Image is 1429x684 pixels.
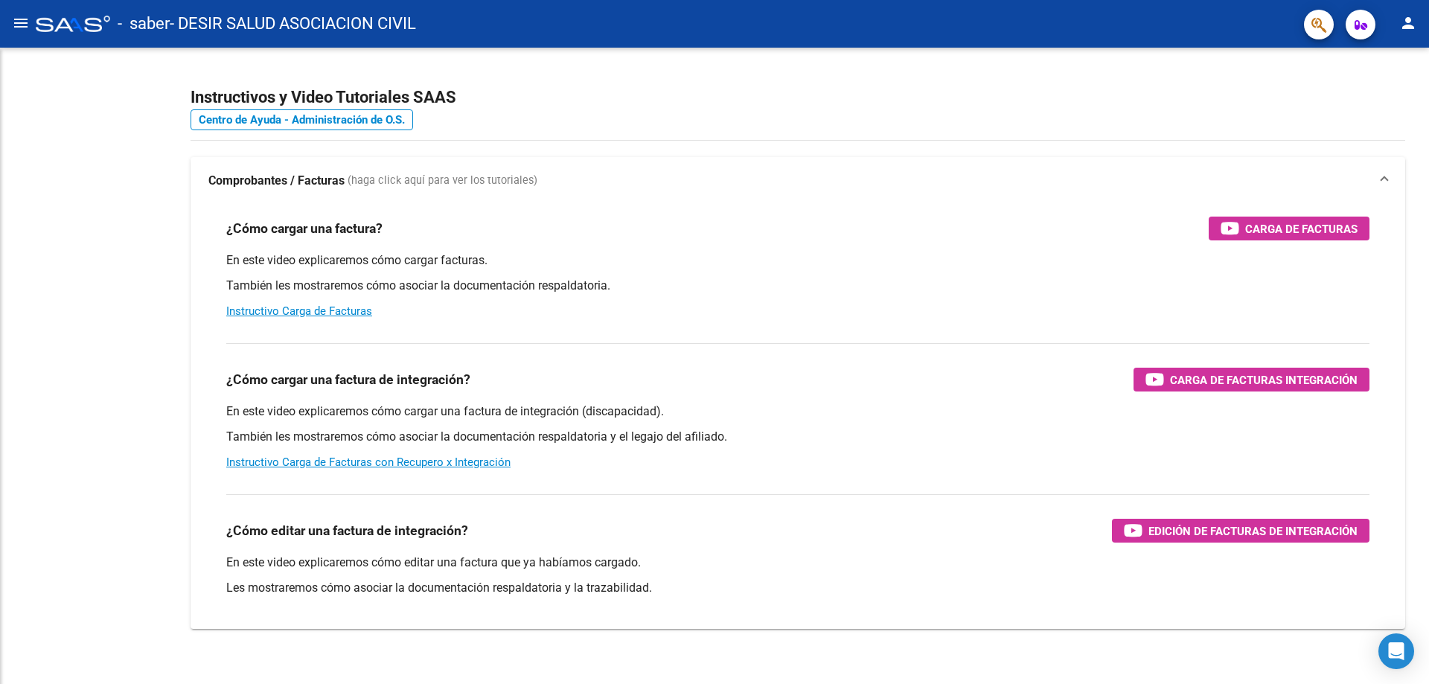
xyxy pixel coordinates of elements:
span: - DESIR SALUD ASOCIACION CIVIL [170,7,416,40]
p: En este video explicaremos cómo cargar una factura de integración (discapacidad). [226,403,1369,420]
mat-icon: person [1399,14,1417,32]
p: Les mostraremos cómo asociar la documentación respaldatoria y la trazabilidad. [226,580,1369,596]
h3: ¿Cómo cargar una factura? [226,218,383,239]
button: Carga de Facturas Integración [1134,368,1369,391]
span: Edición de Facturas de integración [1148,522,1358,540]
mat-icon: menu [12,14,30,32]
div: Open Intercom Messenger [1378,633,1414,669]
p: En este video explicaremos cómo editar una factura que ya habíamos cargado. [226,554,1369,571]
a: Instructivo Carga de Facturas [226,304,372,318]
p: En este video explicaremos cómo cargar facturas. [226,252,1369,269]
div: Comprobantes / Facturas (haga click aquí para ver los tutoriales) [191,205,1405,629]
span: Carga de Facturas [1245,220,1358,238]
strong: Comprobantes / Facturas [208,173,345,189]
mat-expansion-panel-header: Comprobantes / Facturas (haga click aquí para ver los tutoriales) [191,157,1405,205]
a: Centro de Ayuda - Administración de O.S. [191,109,413,130]
h3: ¿Cómo cargar una factura de integración? [226,369,470,390]
p: También les mostraremos cómo asociar la documentación respaldatoria y el legajo del afiliado. [226,429,1369,445]
h2: Instructivos y Video Tutoriales SAAS [191,83,1405,112]
button: Edición de Facturas de integración [1112,519,1369,543]
span: - saber [118,7,170,40]
h3: ¿Cómo editar una factura de integración? [226,520,468,541]
a: Instructivo Carga de Facturas con Recupero x Integración [226,456,511,469]
p: También les mostraremos cómo asociar la documentación respaldatoria. [226,278,1369,294]
span: (haga click aquí para ver los tutoriales) [348,173,537,189]
span: Carga de Facturas Integración [1170,371,1358,389]
button: Carga de Facturas [1209,217,1369,240]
